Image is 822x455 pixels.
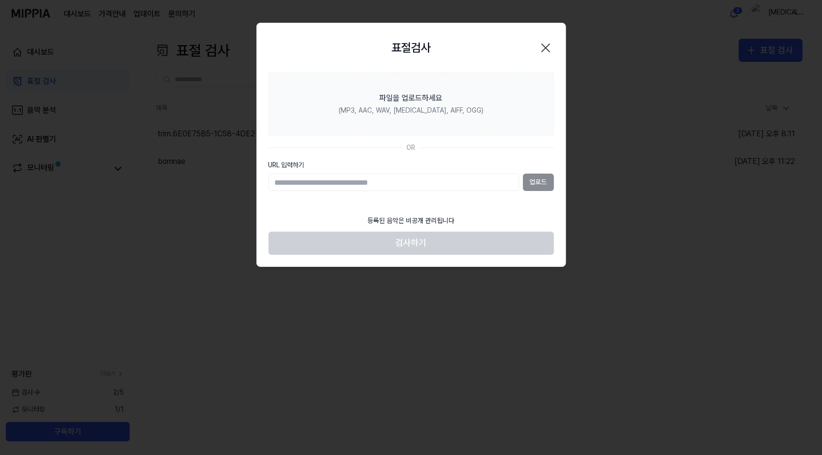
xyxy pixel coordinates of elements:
label: URL 입력하기 [269,161,554,170]
div: 등록된 음악은 비공개 관리됩니다 [362,210,461,232]
div: OR [407,143,416,153]
div: (MP3, AAC, WAV, [MEDICAL_DATA], AIFF, OGG) [339,106,483,116]
div: 파일을 업로드하세요 [380,92,443,104]
h2: 표절검사 [391,39,431,57]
